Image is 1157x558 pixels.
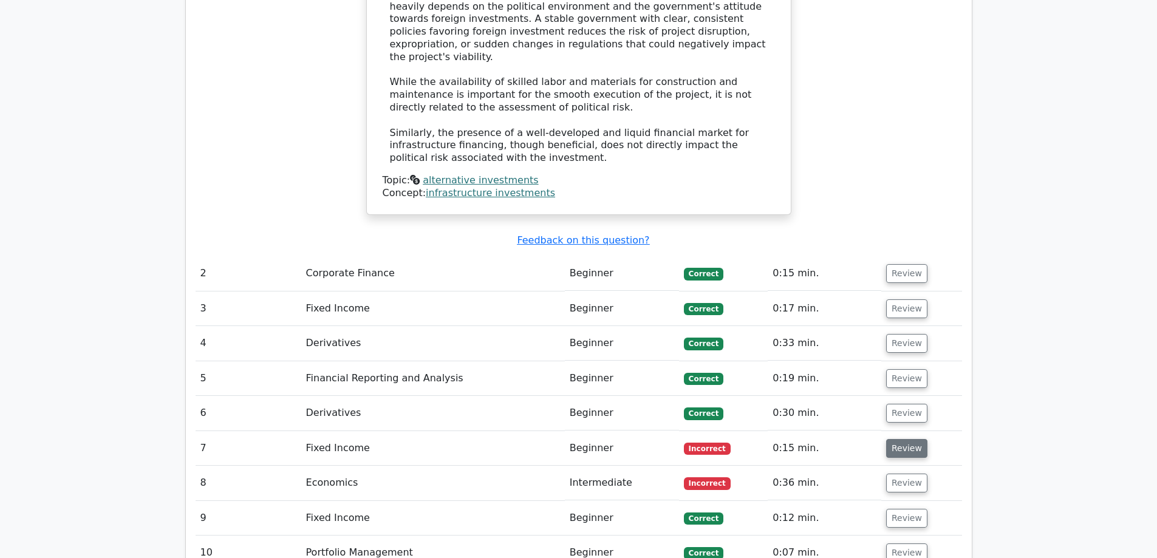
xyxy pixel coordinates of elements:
td: 0:12 min. [768,501,881,536]
span: Correct [684,512,723,525]
td: 0:30 min. [768,396,881,430]
td: 3 [196,291,301,326]
td: Beginner [565,291,679,326]
button: Review [886,334,927,353]
td: 0:19 min. [768,361,881,396]
td: Financial Reporting and Analysis [301,361,565,396]
td: Beginner [565,361,679,396]
td: 2 [196,256,301,291]
span: Incorrect [684,477,731,489]
td: 0:15 min. [768,256,881,291]
span: Incorrect [684,443,731,455]
td: Beginner [565,326,679,361]
td: Corporate Finance [301,256,565,291]
td: Derivatives [301,326,565,361]
td: 8 [196,466,301,500]
button: Review [886,509,927,528]
td: Beginner [565,501,679,536]
td: Beginner [565,431,679,466]
span: Correct [684,303,723,315]
td: Economics [301,466,565,500]
td: 0:17 min. [768,291,881,326]
td: 0:15 min. [768,431,881,466]
td: 9 [196,501,301,536]
a: Feedback on this question? [517,234,649,246]
span: Correct [684,373,723,385]
button: Review [886,404,927,423]
td: Derivatives [301,396,565,430]
td: Fixed Income [301,291,565,326]
a: alternative investments [423,174,538,186]
span: Correct [684,338,723,350]
button: Review [886,439,927,458]
td: 6 [196,396,301,430]
td: 5 [196,361,301,396]
td: Fixed Income [301,501,565,536]
span: Correct [684,268,723,280]
td: 0:36 min. [768,466,881,500]
td: Beginner [565,256,679,291]
button: Review [886,299,927,318]
td: Fixed Income [301,431,565,466]
button: Review [886,264,927,283]
button: Review [886,474,927,492]
span: Correct [684,407,723,420]
td: Intermediate [565,466,679,500]
td: 7 [196,431,301,466]
a: infrastructure investments [426,187,555,199]
button: Review [886,369,927,388]
td: 0:33 min. [768,326,881,361]
div: Concept: [383,187,775,200]
div: Topic: [383,174,775,187]
td: 4 [196,326,301,361]
td: Beginner [565,396,679,430]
